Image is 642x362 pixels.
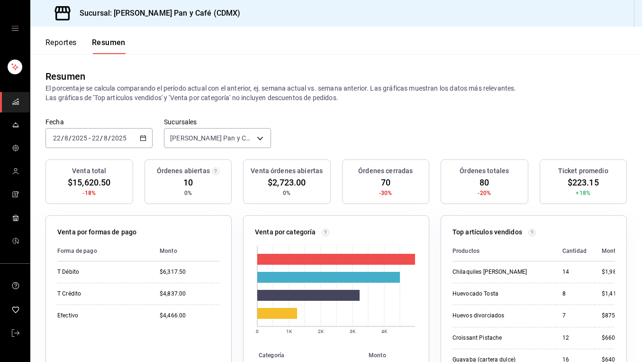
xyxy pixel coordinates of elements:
h3: Venta total [72,166,106,176]
button: Reportes [45,38,77,54]
div: $660.00 [602,334,628,342]
div: 7 [562,312,587,320]
h3: Sucursal: [PERSON_NAME] Pan y Café (CDMX) [72,8,240,19]
div: $1,415.00 [602,290,628,298]
h3: Venta órdenes abiertas [251,166,323,176]
p: Venta por categoría [255,227,316,237]
th: Productos [452,241,555,261]
label: Fecha [45,119,153,125]
span: 80 [479,176,489,189]
div: $4,837.00 [160,290,220,298]
div: Chilaquiles [PERSON_NAME] [452,268,547,276]
th: Monto [365,350,429,361]
span: 0% [283,189,290,197]
div: 8 [562,290,587,298]
span: -18% [82,189,96,197]
div: $1,980.00 [602,268,628,276]
h3: Órdenes abiertas [157,166,210,176]
text: 4K [381,329,388,334]
div: Efectivo [57,312,145,320]
div: T Crédito [57,290,145,298]
h3: Órdenes cerradas [358,166,413,176]
div: Huevocado Tosta [452,290,547,298]
span: +18% [576,189,590,197]
span: -30% [379,189,392,197]
div: navigation tabs [45,38,126,54]
text: 3K [350,329,356,334]
span: 0% [184,189,192,197]
span: $15,620.50 [68,176,110,189]
p: Top artículos vendidos [452,227,522,237]
input: -- [64,134,69,142]
span: / [61,134,64,142]
div: Huevos divorciados [452,312,547,320]
div: $875.00 [602,312,628,320]
th: Cantidad [555,241,594,261]
h3: Ticket promedio [558,166,608,176]
span: - [89,134,90,142]
th: Monto [152,241,220,261]
text: 1K [286,329,292,334]
input: ---- [72,134,88,142]
span: $223.15 [568,176,599,189]
span: [PERSON_NAME] Pan y Café (CDMX) [170,133,253,143]
div: $6,317.50 [160,268,220,276]
div: 14 [562,268,587,276]
span: / [108,134,111,142]
label: Sucursales [164,119,271,125]
input: -- [91,134,100,142]
span: -20% [478,189,491,197]
span: / [69,134,72,142]
span: $2,723.00 [268,176,306,189]
input: ---- [111,134,127,142]
p: El porcentaje se calcula comparando el período actual con el anterior, ej. semana actual vs. sema... [45,84,627,102]
button: Resumen [92,38,126,54]
input: -- [53,134,61,142]
input: -- [103,134,108,142]
div: $4,466.00 [160,312,220,320]
th: Monto [594,241,628,261]
th: Forma de pago [57,241,152,261]
h3: Órdenes totales [460,166,509,176]
div: Croissant Pistache [452,334,547,342]
div: T Débito [57,268,145,276]
div: 12 [562,334,587,342]
span: 10 [183,176,193,189]
th: Categoría [244,350,365,361]
text: 0 [256,329,259,334]
span: 70 [381,176,390,189]
button: open drawer [11,25,19,32]
p: Venta por formas de pago [57,227,136,237]
span: / [100,134,103,142]
text: 2K [318,329,324,334]
div: Resumen [45,69,85,84]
